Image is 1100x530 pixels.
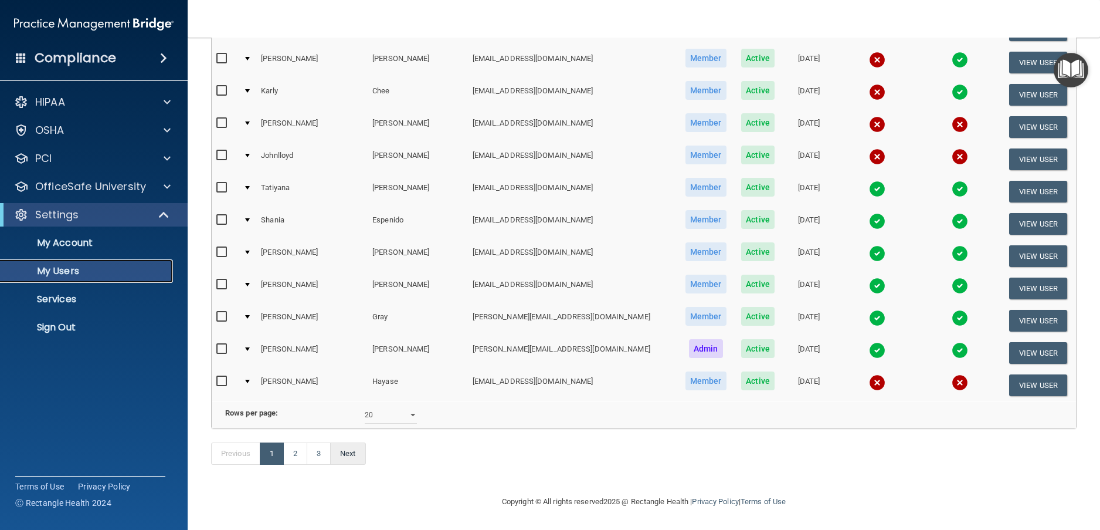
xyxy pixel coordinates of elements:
span: Member [685,372,726,390]
img: tick.e7d51cea.svg [952,84,968,100]
td: [EMAIL_ADDRESS][DOMAIN_NAME] [468,369,678,401]
button: View User [1009,52,1067,73]
td: Tatiyana [256,175,368,208]
p: HIPAA [35,95,65,109]
button: View User [1009,84,1067,106]
td: [PERSON_NAME] [256,337,368,369]
a: OfficeSafe University [14,180,171,194]
span: Active [741,372,775,390]
img: cross.ca9f0e7f.svg [869,84,885,100]
span: Member [685,178,726,197]
td: [DATE] [782,79,836,111]
a: Terms of Use [741,497,786,506]
td: [DATE] [782,369,836,401]
span: Member [685,307,726,326]
img: cross.ca9f0e7f.svg [952,148,968,165]
img: tick.e7d51cea.svg [952,245,968,262]
td: [PERSON_NAME] [256,369,368,401]
td: [EMAIL_ADDRESS][DOMAIN_NAME] [468,208,678,240]
span: Active [741,275,775,293]
p: My Users [8,265,168,277]
td: [PERSON_NAME] [368,175,467,208]
img: cross.ca9f0e7f.svg [869,52,885,68]
td: [DATE] [782,143,836,175]
img: cross.ca9f0e7f.svg [869,374,885,391]
img: tick.e7d51cea.svg [952,213,968,229]
img: tick.e7d51cea.svg [869,310,885,326]
p: Sign Out [8,322,168,333]
a: PCI [14,151,171,166]
span: Admin [689,339,723,358]
p: OSHA [35,123,64,137]
td: [DATE] [782,272,836,305]
span: Ⓒ Rectangle Health 2024 [15,497,111,509]
span: Active [741,178,775,197]
button: View User [1009,374,1067,396]
td: [PERSON_NAME] [256,46,368,79]
img: tick.e7d51cea.svg [869,245,885,262]
p: PCI [35,151,52,166]
td: [DATE] [782,46,836,79]
td: [DATE] [782,208,836,240]
td: Hayase [368,369,467,401]
p: Services [8,293,168,305]
span: Active [741,81,775,100]
td: [PERSON_NAME][EMAIL_ADDRESS][DOMAIN_NAME] [468,337,678,369]
td: [DATE] [782,337,836,369]
button: View User [1009,116,1067,138]
span: Active [741,146,775,164]
button: View User [1009,245,1067,267]
button: Open Resource Center [1054,53,1088,87]
span: Active [741,49,775,67]
td: [DATE] [782,175,836,208]
img: tick.e7d51cea.svg [869,181,885,197]
a: 1 [260,443,284,465]
td: Shania [256,208,368,240]
td: Espenido [368,208,467,240]
button: View User [1009,213,1067,235]
a: Previous [211,443,260,465]
td: [PERSON_NAME] [368,143,467,175]
td: [DATE] [782,305,836,337]
a: 3 [307,443,331,465]
td: Karly [256,79,368,111]
button: View User [1009,278,1067,299]
td: Gray [368,305,467,337]
td: [PERSON_NAME] [256,272,368,305]
h4: Compliance [35,50,116,66]
span: Member [685,275,726,293]
td: [EMAIL_ADDRESS][DOMAIN_NAME] [468,240,678,272]
button: View User [1009,148,1067,170]
img: PMB logo [14,12,174,36]
img: tick.e7d51cea.svg [869,213,885,229]
td: [PERSON_NAME] [256,111,368,143]
img: tick.e7d51cea.svg [952,310,968,326]
span: Member [685,49,726,67]
a: Terms of Use [15,481,64,492]
a: Settings [14,208,170,222]
img: cross.ca9f0e7f.svg [952,374,968,391]
p: Settings [35,208,79,222]
td: [EMAIL_ADDRESS][DOMAIN_NAME] [468,46,678,79]
button: View User [1009,310,1067,332]
td: Chee [368,79,467,111]
span: Active [741,339,775,358]
img: tick.e7d51cea.svg [952,181,968,197]
span: Active [741,307,775,326]
span: Active [741,113,775,132]
span: Member [685,210,726,229]
img: tick.e7d51cea.svg [869,342,885,359]
a: OSHA [14,123,171,137]
td: [PERSON_NAME] [256,305,368,337]
td: [PERSON_NAME] [368,272,467,305]
td: [EMAIL_ADDRESS][DOMAIN_NAME] [468,272,678,305]
span: Member [685,146,726,164]
span: Active [741,242,775,261]
td: [EMAIL_ADDRESS][DOMAIN_NAME] [468,111,678,143]
span: Member [685,242,726,261]
a: 2 [283,443,307,465]
td: [EMAIL_ADDRESS][DOMAIN_NAME] [468,143,678,175]
iframe: Drift Widget Chat Controller [897,447,1086,494]
td: [PERSON_NAME] [368,240,467,272]
td: [PERSON_NAME] [256,240,368,272]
